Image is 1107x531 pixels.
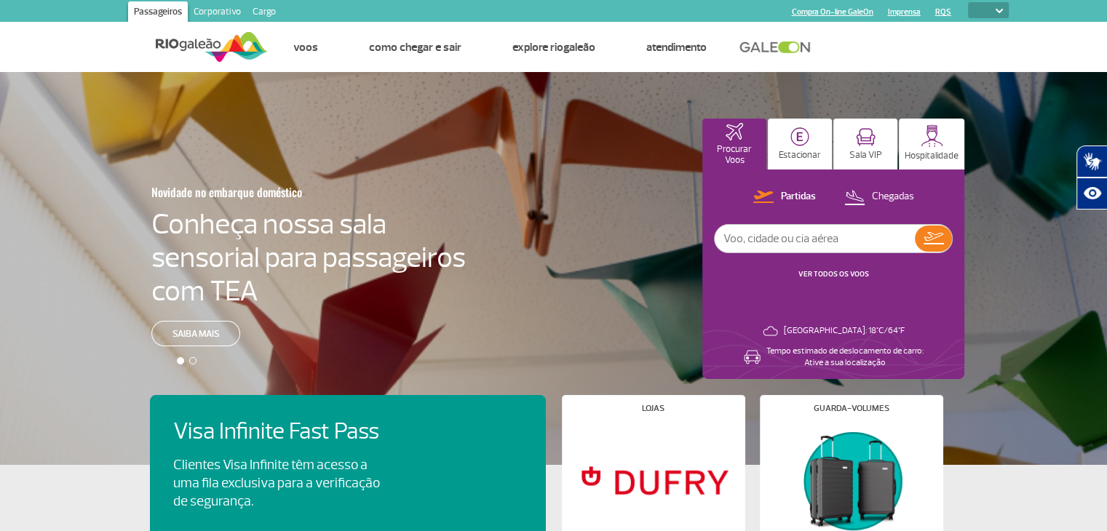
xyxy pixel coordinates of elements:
img: hospitality.svg [921,124,943,147]
button: Procurar Voos [702,119,766,169]
img: airplaneHomeActive.svg [726,123,743,140]
button: Partidas [749,188,820,207]
a: Saiba mais [151,321,240,346]
p: Estacionar [779,150,821,161]
button: Sala VIP [833,119,897,169]
h4: Guarda-volumes [814,404,889,412]
p: Tempo estimado de deslocamento de carro: Ative a sua localização [766,346,924,369]
img: vipRoom.svg [856,128,876,146]
p: Sala VIP [849,150,882,161]
a: VER TODOS OS VOOS [798,269,869,279]
a: Imprensa [888,7,921,17]
h3: Novidade no embarque doméstico [151,177,394,207]
p: Procurar Voos [710,144,759,166]
p: Clientes Visa Infinite têm acesso a uma fila exclusiva para a verificação de segurança. [173,456,380,511]
p: [GEOGRAPHIC_DATA]: 18°C/64°F [784,325,905,337]
p: Chegadas [872,190,914,204]
a: Voos [293,40,318,55]
a: Visa Infinite Fast PassClientes Visa Infinite têm acesso a uma fila exclusiva para a verificação ... [173,418,523,511]
button: Abrir tradutor de língua de sinais. [1076,145,1107,177]
a: Cargo [247,1,282,25]
a: Como chegar e sair [369,40,461,55]
a: Passageiros [128,1,188,25]
p: Hospitalidade [905,151,959,161]
img: carParkingHome.svg [790,127,809,146]
button: Estacionar [768,119,832,169]
button: Chegadas [840,188,918,207]
a: Atendimento [646,40,707,55]
h4: Lojas [642,404,664,412]
a: Compra On-line GaleOn [792,7,873,17]
button: Hospitalidade [899,119,964,169]
a: Explore RIOgaleão [512,40,595,55]
a: Corporativo [188,1,247,25]
h4: Conheça nossa sala sensorial para passageiros com TEA [151,207,466,308]
div: Plugin de acessibilidade da Hand Talk. [1076,145,1107,209]
button: VER TODOS OS VOOS [794,268,873,280]
p: Partidas [781,190,816,204]
button: Abrir recursos assistivos. [1076,177,1107,209]
input: Voo, cidade ou cia aérea [715,225,915,252]
h4: Visa Infinite Fast Pass [173,418,405,445]
a: RQS [935,7,951,17]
